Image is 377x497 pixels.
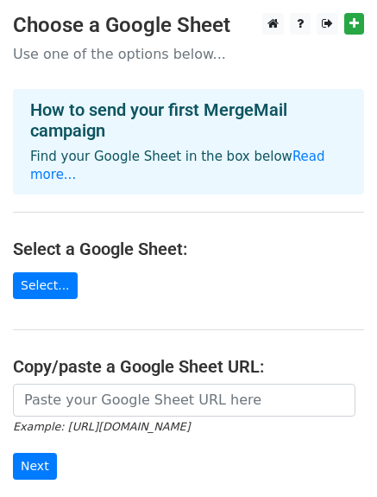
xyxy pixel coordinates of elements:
[30,149,325,182] a: Read more...
[13,45,364,63] p: Use one of the options below...
[13,453,57,480] input: Next
[13,272,78,299] a: Select...
[13,384,355,417] input: Paste your Google Sheet URL here
[13,420,190,433] small: Example: [URL][DOMAIN_NAME]
[13,13,364,38] h3: Choose a Google Sheet
[30,99,347,141] h4: How to send your first MergeMail campaign
[13,356,364,377] h4: Copy/paste a Google Sheet URL:
[13,239,364,259] h4: Select a Google Sheet:
[30,148,347,184] p: Find your Google Sheet in the box below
